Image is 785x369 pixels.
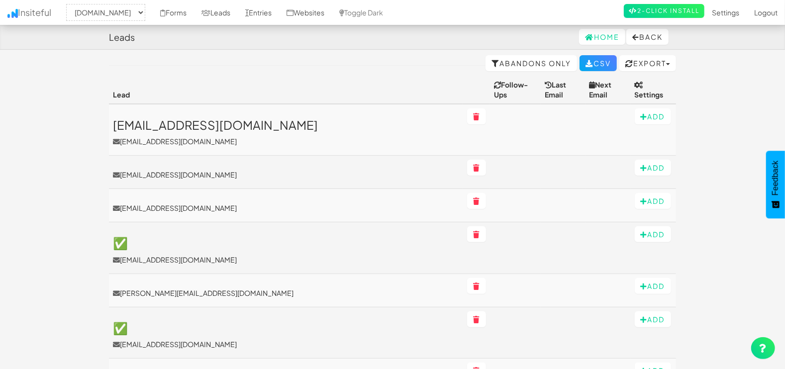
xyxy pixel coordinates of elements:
[635,193,671,209] button: Add
[586,76,631,104] th: Next Email
[7,9,18,18] img: icon.png
[579,29,625,45] a: Home
[113,321,459,334] h3: ✅
[113,321,459,349] a: ✅[EMAIL_ADDRESS][DOMAIN_NAME]
[113,236,459,264] a: ✅[EMAIL_ADDRESS][DOMAIN_NAME]
[635,278,671,294] button: Add
[635,311,671,327] button: Add
[624,4,704,18] a: 2-Click Install
[486,55,577,71] a: Abandons Only
[766,151,785,218] button: Feedback - Show survey
[113,170,459,180] a: [EMAIL_ADDRESS][DOMAIN_NAME]
[109,32,135,42] h4: Leads
[490,76,541,104] th: Follow-Ups
[635,108,671,124] button: Add
[113,118,459,131] h3: [EMAIL_ADDRESS][DOMAIN_NAME]
[113,236,459,249] h3: ✅
[771,161,780,195] span: Feedback
[635,226,671,242] button: Add
[631,76,676,104] th: Settings
[113,255,459,265] p: [EMAIL_ADDRESS][DOMAIN_NAME]
[619,55,676,71] button: Export
[113,136,459,146] p: [EMAIL_ADDRESS][DOMAIN_NAME]
[113,288,459,298] a: [PERSON_NAME][EMAIL_ADDRESS][DOMAIN_NAME]
[580,55,617,71] a: CSV
[113,118,459,146] a: [EMAIL_ADDRESS][DOMAIN_NAME][EMAIL_ADDRESS][DOMAIN_NAME]
[113,339,459,349] p: [EMAIL_ADDRESS][DOMAIN_NAME]
[109,76,463,104] th: Lead
[635,160,671,176] button: Add
[626,29,669,45] button: Back
[541,76,585,104] th: Last Email
[113,203,459,213] a: [EMAIL_ADDRESS][DOMAIN_NAME]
